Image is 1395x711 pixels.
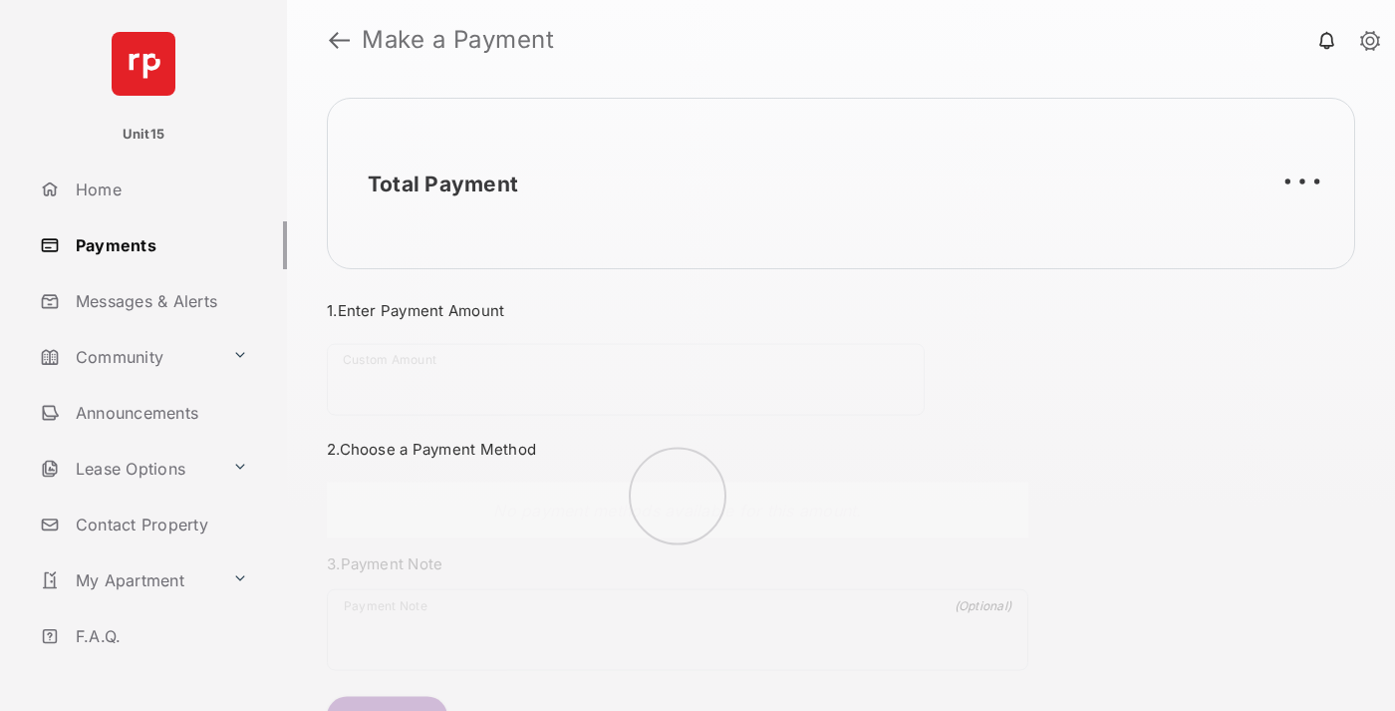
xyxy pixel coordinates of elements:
h3: 2. Choose a Payment Method [327,440,1028,459]
h2: Total Payment [368,172,518,196]
h3: 1. Enter Payment Amount [327,301,1028,320]
p: Unit15 [123,125,165,145]
a: Lease Options [32,445,224,493]
a: My Apartment [32,556,224,604]
strong: Make a Payment [362,28,554,52]
a: Community [32,333,224,381]
img: svg+xml;base64,PHN2ZyB4bWxucz0iaHR0cDovL3d3dy53My5vcmcvMjAwMC9zdmciIHdpZHRoPSI2NCIgaGVpZ2h0PSI2NC... [112,32,175,96]
a: Announcements [32,389,287,437]
a: F.A.Q. [32,612,287,660]
a: Messages & Alerts [32,277,287,325]
a: Home [32,166,287,213]
a: Payments [32,221,287,269]
a: Contact Property [32,501,287,548]
h3: 3. Payment Note [327,554,1028,573]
